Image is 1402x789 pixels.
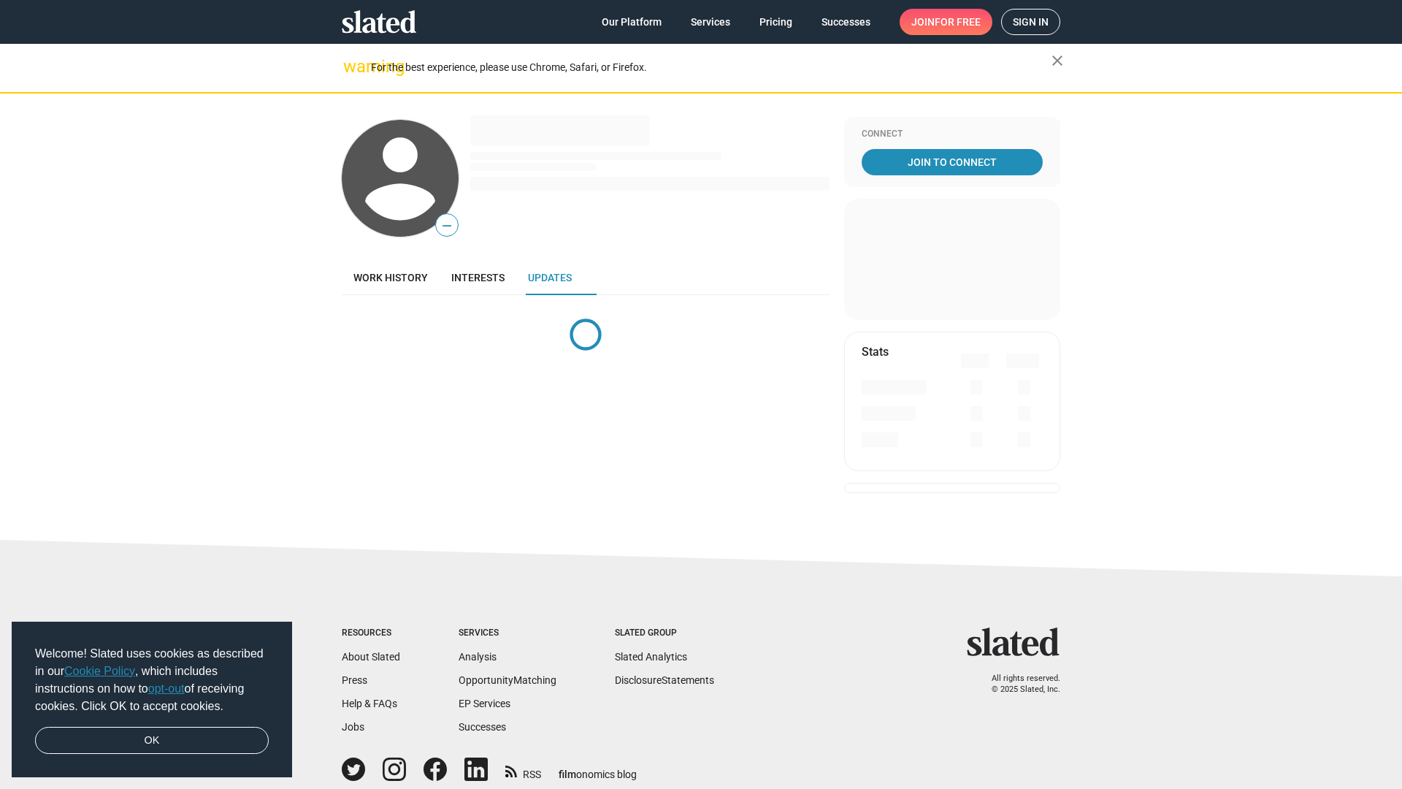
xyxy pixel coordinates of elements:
a: Our Platform [590,9,673,35]
a: RSS [505,759,541,782]
div: Services [459,628,556,639]
span: for free [935,9,981,35]
a: DisclosureStatements [615,674,714,686]
a: Interests [440,260,516,295]
span: Updates [528,272,572,283]
a: dismiss cookie message [35,727,269,755]
span: Services [691,9,730,35]
a: Pricing [748,9,804,35]
span: film [559,769,576,780]
div: Connect [862,129,1043,140]
div: cookieconsent [12,622,292,778]
mat-icon: close [1049,52,1066,69]
div: Resources [342,628,400,639]
a: Join To Connect [862,149,1043,175]
mat-icon: warning [343,58,361,75]
span: Sign in [1013,9,1049,34]
span: Join [911,9,981,35]
span: Welcome! Slated uses cookies as described in our , which includes instructions on how to of recei... [35,645,269,715]
p: All rights reserved. © 2025 Slated, Inc. [976,674,1060,695]
mat-card-title: Stats [862,344,889,359]
span: Our Platform [602,9,662,35]
span: Interests [451,272,505,283]
span: Pricing [759,9,792,35]
a: Analysis [459,651,497,663]
div: For the best experience, please use Chrome, Safari, or Firefox. [371,58,1051,77]
span: Join To Connect [865,149,1040,175]
span: Work history [353,272,428,283]
a: About Slated [342,651,400,663]
a: Slated Analytics [615,651,687,663]
a: Help & FAQs [342,698,397,709]
a: Jobs [342,721,364,733]
a: Services [679,9,742,35]
a: OpportunityMatching [459,674,556,686]
a: EP Services [459,698,510,709]
a: Work history [342,260,440,295]
a: Successes [459,721,506,733]
span: — [436,216,458,235]
a: Updates [516,260,583,295]
a: Sign in [1001,9,1060,35]
a: opt-out [148,682,185,695]
a: Joinfor free [900,9,992,35]
a: Successes [810,9,882,35]
div: Slated Group [615,628,714,639]
a: Cookie Policy [64,665,135,677]
a: Press [342,674,367,686]
a: filmonomics blog [559,756,637,782]
span: Successes [821,9,870,35]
